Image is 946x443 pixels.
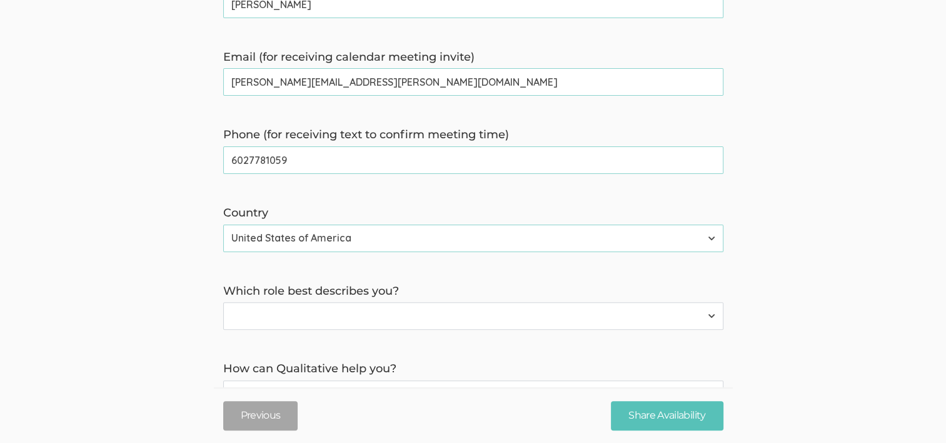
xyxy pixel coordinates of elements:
[223,49,723,66] label: Email (for receiving calendar meeting invite)
[223,205,723,221] label: Country
[223,401,298,430] button: Previous
[223,127,723,143] label: Phone (for receiving text to confirm meeting time)
[223,361,723,377] label: How can Qualitative help you?
[611,401,723,430] input: Share Availability
[223,283,723,300] label: Which role best describes you?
